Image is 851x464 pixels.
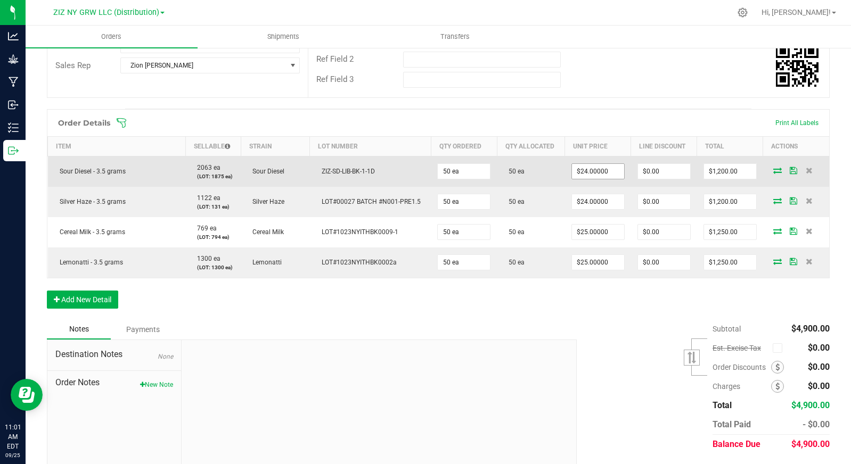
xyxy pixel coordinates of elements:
[54,259,123,266] span: Lemonatti - 3.5 grams
[791,400,830,410] span: $4,900.00
[198,26,370,48] a: Shipments
[776,44,819,87] img: Scan me!
[704,194,756,209] input: 0
[808,381,830,391] span: $0.00
[316,168,375,175] span: ZIZ-SD-LIB-BK-1-1D
[55,348,173,361] span: Destination Notes
[638,164,690,179] input: 0
[47,291,118,309] button: Add New Detail
[55,61,91,70] span: Sales Rep
[192,225,217,232] span: 769 ea
[8,122,19,133] inline-svg: Inventory
[316,259,397,266] span: LOT#1023NYITHBK0002a
[426,32,484,42] span: Transfers
[247,198,284,205] span: Silver Haze
[48,136,186,156] th: Item
[5,451,21,459] p: 09/25
[47,319,111,339] div: Notes
[572,164,624,179] input: 0
[8,31,19,42] inline-svg: Analytics
[572,255,624,270] input: 0
[316,228,398,236] span: LOT#1023NYITHBK0009-1
[631,136,697,156] th: Line Discount
[704,164,756,179] input: 0
[736,7,749,18] div: Manage settings
[438,255,490,270] input: 0
[55,40,103,50] span: Customer PO
[247,259,282,266] span: Lemonatti
[241,136,309,156] th: Strain
[801,167,817,173] span: Delete Order Detail
[369,26,541,48] a: Transfers
[638,255,690,270] input: 0
[121,58,286,73] span: Zion [PERSON_NAME]
[713,382,771,391] span: Charges
[801,228,817,234] span: Delete Order Detail
[431,136,497,156] th: Qty Ordered
[192,194,220,202] span: 1122 ea
[704,255,756,270] input: 0
[8,77,19,87] inline-svg: Manufacturing
[247,168,284,175] span: Sour Diesel
[192,172,234,180] p: (LOT: 1875 ea)
[785,197,801,204] span: Save Order Detail
[503,198,525,205] span: 50 ea
[5,422,21,451] p: 11:01 AM EDT
[54,228,125,236] span: Cereal Milk - 3.5 grams
[192,203,234,211] p: (LOT: 131 ea)
[438,225,490,239] input: 0
[503,259,525,266] span: 50 ea
[54,168,126,175] span: Sour Diesel - 3.5 grams
[438,194,490,209] input: 0
[572,194,624,209] input: 0
[87,32,136,42] span: Orders
[713,344,768,352] span: Est. Excise Tax
[192,263,234,271] p: (LOT: 1300 ea)
[11,379,43,411] iframe: Resource center
[192,255,220,262] span: 1300 ea
[808,362,830,372] span: $0.00
[776,44,819,87] qrcode: 00001070
[763,136,829,156] th: Actions
[111,320,175,339] div: Payments
[8,145,19,156] inline-svg: Outbound
[785,258,801,264] span: Save Order Detail
[808,343,830,353] span: $0.00
[572,225,624,239] input: 0
[140,380,173,390] button: New Note
[785,228,801,234] span: Save Order Detail
[713,325,741,333] span: Subtotal
[253,32,314,42] span: Shipments
[785,167,801,173] span: Save Order Detail
[638,194,690,209] input: 0
[438,164,490,179] input: 0
[773,341,787,355] span: Calculate excise tax
[497,136,564,156] th: Qty Allocated
[791,324,830,334] span: $4,900.00
[192,164,220,171] span: 2063 ea
[704,225,756,239] input: 0
[762,8,831,16] span: Hi, [PERSON_NAME]!
[54,198,126,205] span: Silver Haze - 3.5 grams
[316,74,354,84] span: Ref Field 3
[53,8,159,17] span: ZIZ NY GRW LLC (Distribution)
[713,439,760,449] span: Balance Due
[803,419,830,429] span: - $0.00
[26,26,198,48] a: Orders
[158,353,173,360] span: None
[8,100,19,110] inline-svg: Inbound
[8,54,19,64] inline-svg: Grow
[801,197,817,204] span: Delete Order Detail
[565,136,631,156] th: Unit Price
[713,363,771,371] span: Order Discounts
[503,168,525,175] span: 50 ea
[791,439,830,449] span: $4,900.00
[192,233,234,241] p: (LOT: 794 ea)
[503,228,525,236] span: 50 ea
[185,136,241,156] th: Sellable
[713,400,732,410] span: Total
[310,136,431,156] th: Lot Number
[247,228,284,236] span: Cereal Milk
[713,419,751,429] span: Total Paid
[697,136,763,156] th: Total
